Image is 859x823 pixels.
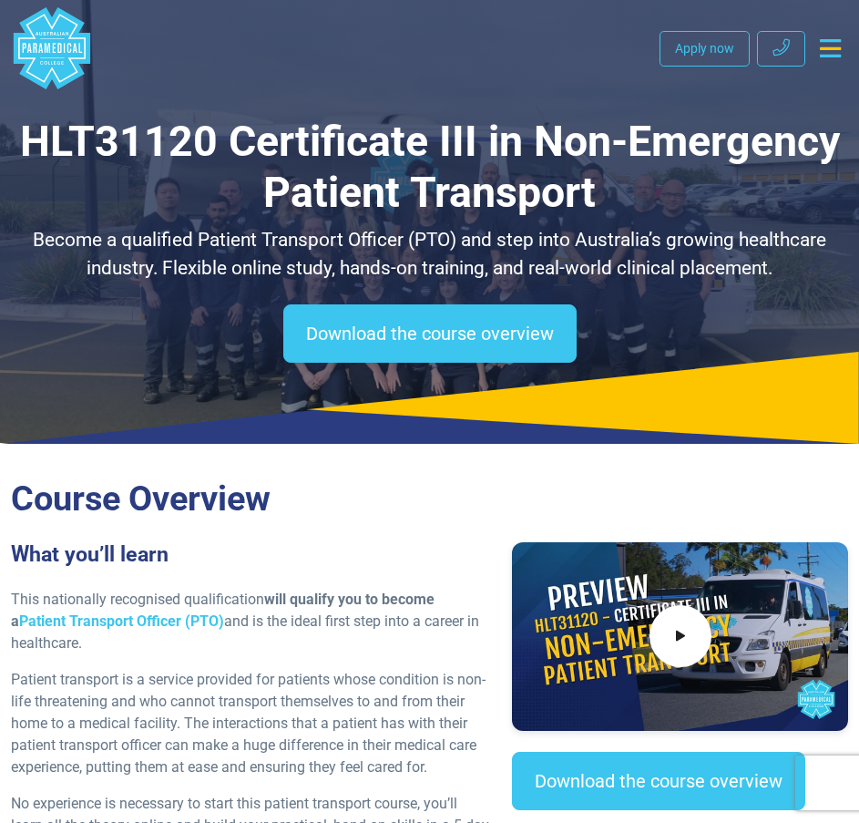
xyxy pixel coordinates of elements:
[11,226,848,283] p: Become a qualified Patient Transport Officer (PTO) and step into Australia’s growing healthcare i...
[11,478,848,520] h2: Course Overview
[11,542,490,568] h3: What you’ll learn
[11,7,93,89] a: Australian Paramedical College
[512,752,805,810] a: Download the course overview
[11,589,490,654] p: This nationally recognised qualification and is the ideal first step into a career in healthcare.
[813,32,848,65] button: Toggle navigation
[11,669,490,778] p: Patient transport is a service provided for patients whose condition is non-life threatening and ...
[660,31,750,67] a: Apply now
[11,117,848,219] h1: HLT31120 Certificate III in Non-Emergency Patient Transport
[283,304,577,363] a: Download the course overview
[19,612,224,630] a: Patient Transport Officer (PTO)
